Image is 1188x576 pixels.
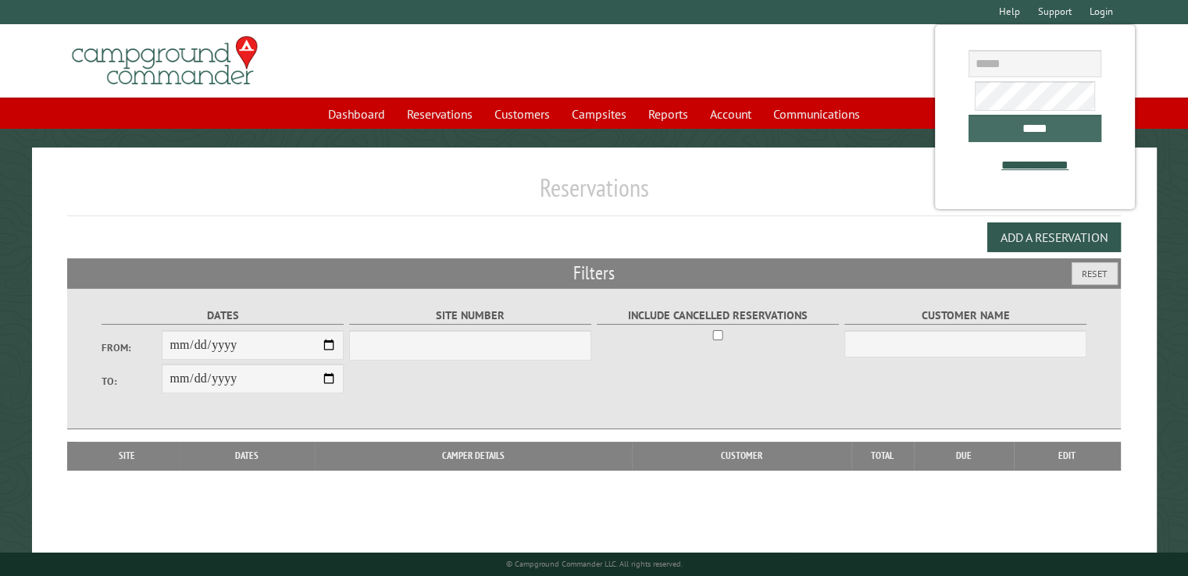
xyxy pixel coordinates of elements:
[67,258,1121,288] h2: Filters
[67,172,1121,215] h1: Reservations
[319,99,394,129] a: Dashboard
[485,99,559,129] a: Customers
[67,30,262,91] img: Campground Commander
[398,99,482,129] a: Reservations
[179,442,315,470] th: Dates
[987,222,1121,252] button: Add a Reservation
[102,340,162,355] label: From:
[75,442,179,470] th: Site
[102,374,162,389] label: To:
[701,99,761,129] a: Account
[914,442,1014,470] th: Due
[851,442,914,470] th: Total
[349,307,592,325] label: Site Number
[639,99,697,129] a: Reports
[102,307,344,325] label: Dates
[506,559,683,569] small: © Campground Commander LLC. All rights reserved.
[315,442,632,470] th: Camper Details
[562,99,636,129] a: Campsites
[597,307,840,325] label: Include Cancelled Reservations
[844,307,1087,325] label: Customer Name
[1014,442,1121,470] th: Edit
[764,99,869,129] a: Communications
[1072,262,1118,285] button: Reset
[632,442,851,470] th: Customer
